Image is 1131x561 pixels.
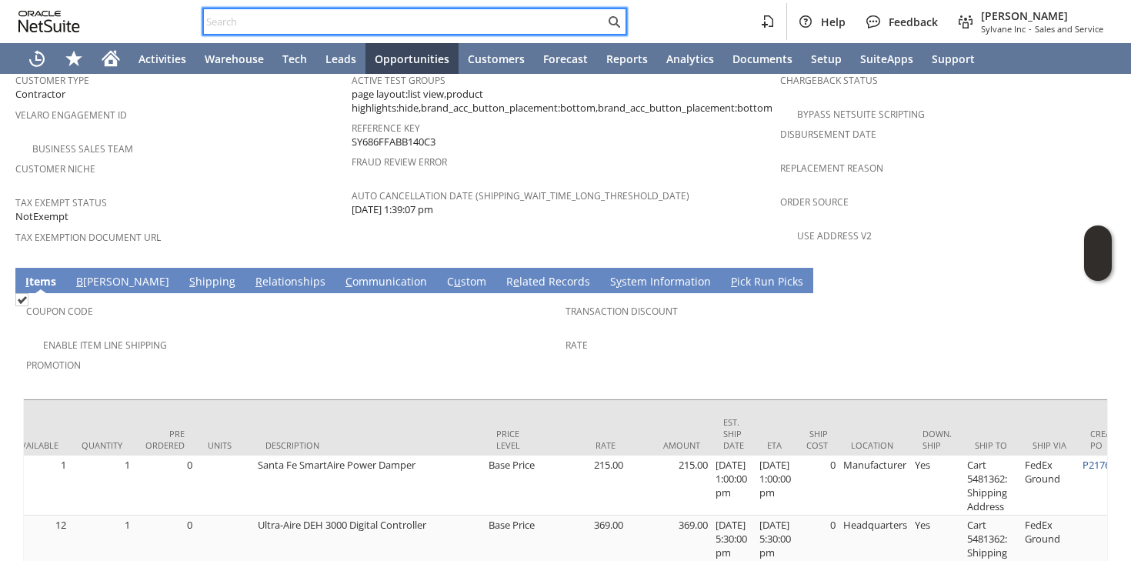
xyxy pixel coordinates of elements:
span: [PERSON_NAME] [981,8,1103,23]
span: Customers [468,52,525,66]
a: Tech [273,43,316,74]
span: Setup [811,52,842,66]
td: 215.00 [627,456,712,516]
a: Support [922,43,984,74]
span: Forecast [543,52,588,66]
div: Est. Ship Date [723,416,744,451]
td: 1 [70,456,134,516]
td: Santa Fe SmartAire Power Damper [254,456,485,516]
a: Customer Type [15,74,89,87]
a: Active Test Groups [352,74,445,87]
div: Units [208,439,242,451]
a: Forecast [534,43,597,74]
input: Search [204,12,605,31]
span: C [345,274,352,289]
div: Ship Cost [806,428,828,451]
div: Available [15,439,58,451]
span: page layout:list view,product highlights:hide,brand_acc_button_placement:bottom,brand_acc_button_... [352,87,772,115]
td: Cart 5481362: Shipping Address [963,456,1021,516]
a: Customers [459,43,534,74]
div: Description [265,439,473,451]
a: Related Records [502,274,594,291]
svg: Recent Records [28,49,46,68]
td: 215.00 [542,456,627,516]
a: Order Source [780,195,849,209]
span: e [513,274,519,289]
a: Reports [597,43,657,74]
div: Create PO [1090,428,1125,451]
span: Documents [732,52,792,66]
iframe: Click here to launch Oracle Guided Learning Help Panel [1084,225,1112,281]
span: Reports [606,52,648,66]
span: NotExempt [15,209,68,224]
span: [DATE] 1:39:07 pm [352,202,433,217]
span: Analytics [666,52,714,66]
div: Location [851,439,899,451]
a: Enable Item Line Shipping [43,339,167,352]
a: Documents [723,43,802,74]
td: [DATE] 1:00:00 pm [712,456,756,516]
svg: Home [102,49,120,68]
span: - [1029,23,1032,35]
span: B [76,274,83,289]
span: Oracle Guided Learning Widget. To move around, please hold and drag [1084,254,1112,282]
a: Items [22,274,60,291]
svg: Shortcuts [65,49,83,68]
a: Fraud Review Error [352,155,447,169]
span: Sales and Service [1035,23,1103,35]
a: Transaction Discount [565,305,678,318]
div: Down. Ship [922,428,952,451]
td: Manufacturer [839,456,911,516]
td: [DATE] 1:00:00 pm [756,456,795,516]
a: Relationships [252,274,329,291]
a: Auto Cancellation Date (shipping_wait_time_long_threshold_date) [352,189,689,202]
td: 1 [4,456,70,516]
div: Pre Ordered [145,428,185,451]
span: Sylvane Inc [981,23,1026,35]
span: Opportunities [375,52,449,66]
a: Bypass NetSuite Scripting [797,108,925,121]
a: Warehouse [195,43,273,74]
a: Shipping [185,274,239,291]
a: Pick Run Picks [727,274,807,291]
span: Feedback [889,15,938,29]
span: R [255,274,262,289]
a: Replacement reason [780,162,883,175]
a: P217601 [1083,458,1121,472]
td: Yes [911,456,963,516]
a: Activities [129,43,195,74]
span: Contractor [15,87,65,102]
a: Reference Key [352,122,420,135]
a: Promotion [26,359,81,372]
td: 0 [134,456,196,516]
span: Warehouse [205,52,264,66]
a: Business Sales Team [32,142,133,155]
span: P [731,274,737,289]
span: I [25,274,29,289]
a: Rate [565,339,588,352]
div: Amount [639,439,700,451]
div: Shortcuts [55,43,92,74]
a: Analytics [657,43,723,74]
span: SY686FFABB140C3 [352,135,435,149]
td: Base Price [485,456,542,516]
a: B[PERSON_NAME] [72,274,173,291]
span: u [454,274,461,289]
a: Customer Niche [15,162,95,175]
svg: Search [605,12,623,31]
div: Price Level [496,428,531,451]
svg: logo [18,11,80,32]
span: S [189,274,195,289]
td: FedEx Ground [1021,456,1079,516]
span: SuiteApps [860,52,913,66]
a: Velaro Engagement ID [15,109,127,122]
a: SuiteApps [851,43,922,74]
td: 0 [795,456,839,516]
div: Ship Via [1033,439,1067,451]
a: Chargeback Status [780,74,878,87]
span: Support [932,52,975,66]
a: Opportunities [365,43,459,74]
a: Use Address V2 [797,229,872,242]
div: Rate [554,439,616,451]
a: Tax Exempt Status [15,196,107,209]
